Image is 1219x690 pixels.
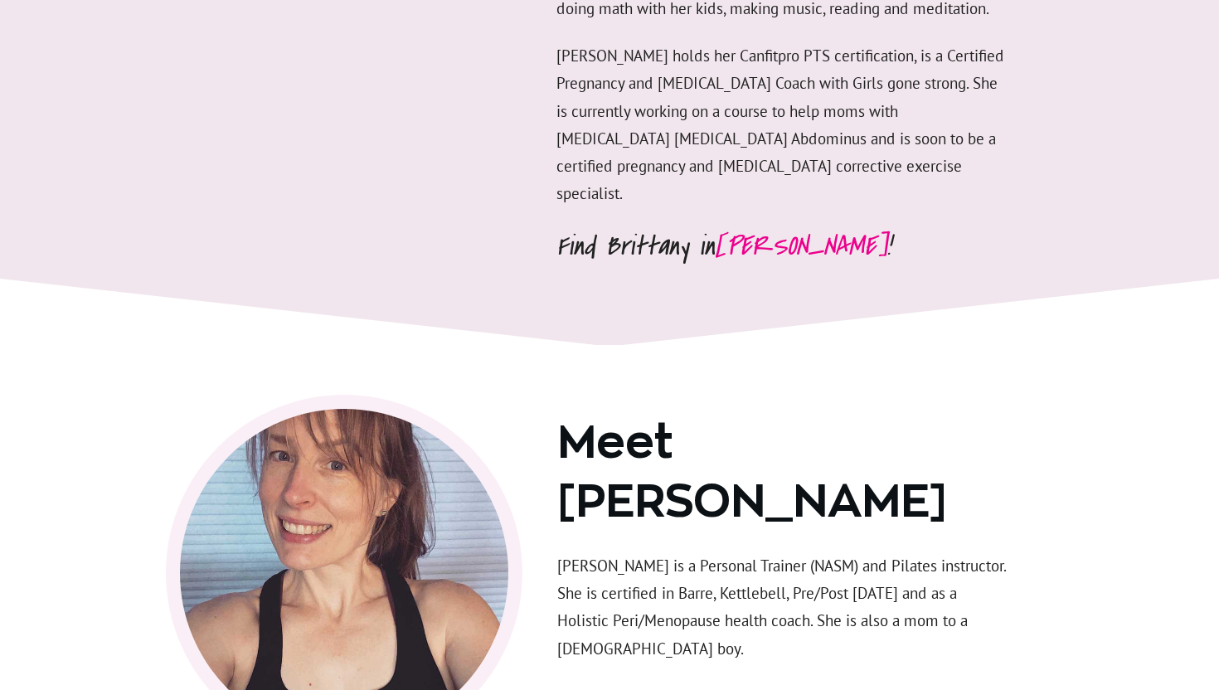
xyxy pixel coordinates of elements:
[556,227,715,265] span: Find Brittany in
[715,227,887,265] span: [PERSON_NAME]
[557,416,947,526] span: Meet [PERSON_NAME]
[887,227,891,265] span: !
[557,552,1008,683] p: [PERSON_NAME] is a Personal Trainer (NASM) and Pilates instructor. She is certified in Barre, Ket...
[556,42,1007,228] p: [PERSON_NAME] holds her Canfitpro PTS certification, is a Certified Pregnancy and [MEDICAL_DATA] ...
